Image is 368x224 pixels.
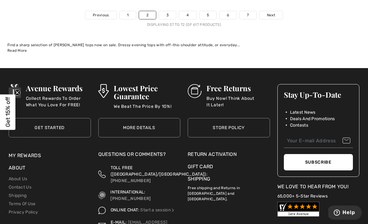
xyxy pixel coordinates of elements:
span: Deals And Promotions [290,116,335,122]
div: Questions or Comments? [98,151,181,161]
a: Store Policy [188,118,270,137]
p: Collect Rewards To Order What You Love For FREE! [26,95,91,108]
h3: Lowest Price Guarantee [114,84,180,100]
img: Avenue Rewards [9,84,21,98]
a: 1 [120,11,136,19]
h3: Free Returns [206,84,270,92]
iframe: Opens a widget where you can find more information [328,206,362,221]
span: Next [267,12,275,18]
div: About [9,164,91,175]
a: My Rewards [9,153,41,158]
a: More Details [98,118,181,137]
a: 7 [239,11,256,19]
a: 5 [199,11,216,19]
img: Toll Free (Canada/US) [98,165,106,184]
span: INTERNATIONAL: [110,189,145,195]
h3: Avenue Rewards [26,84,91,92]
span: Previous [93,12,109,18]
p: Buy Now! Think About It Later! [206,95,270,108]
span: Contests [290,122,308,128]
a: 2 [139,11,156,19]
a: [PHONE_NUMBER] [111,178,151,183]
a: Privacy Policy [9,210,38,215]
p: Free shipping and Returns in [GEOGRAPHIC_DATA] and [GEOGRAPHIC_DATA]. [188,183,270,202]
img: International [98,189,106,202]
span: ONLINE CHAT: [111,207,140,213]
a: [PHONE_NUMBER] [110,196,151,201]
a: 3 [159,11,176,19]
a: 65,000+ 5-Star Reviews [277,193,328,199]
a: 6 [219,11,236,19]
a: 4 [179,11,196,19]
a: Terms Of Use [9,201,36,206]
a: Get Started [9,118,91,137]
a: Gift Card [188,163,270,170]
span: Get 15% off [4,97,11,127]
input: Your E-mail Address [284,134,353,148]
p: We Beat The Price By 10%! [114,103,180,116]
a: Shipping [188,176,210,182]
a: Next [260,11,283,19]
img: Online Chat [98,207,106,214]
button: Close teaser [14,89,20,96]
span: Latest News [290,109,316,116]
div: We Love To Hear From You! [277,183,360,190]
button: Subscribe [284,154,353,170]
div: Find a sharp selection of [PERSON_NAME] tops now on sale. Dressy evening tops with off-the-should... [7,42,361,48]
a: Return Activation [188,151,270,158]
img: Lowest Price Guarantee [98,84,109,98]
span: Read More [7,48,27,53]
a: Start a session [140,207,175,213]
h3: Stay Up-To-Date [284,91,353,99]
img: Free Returns [188,84,202,98]
a: Shipping [9,193,27,198]
a: Contact Us [9,185,31,190]
img: Online Chat [171,208,175,212]
a: Previous [85,11,116,19]
span: TOLL FREE ([GEOGRAPHIC_DATA]/[GEOGRAPHIC_DATA]): [111,165,207,177]
img: Customer Reviews [277,202,319,217]
a: About Us [9,176,27,181]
